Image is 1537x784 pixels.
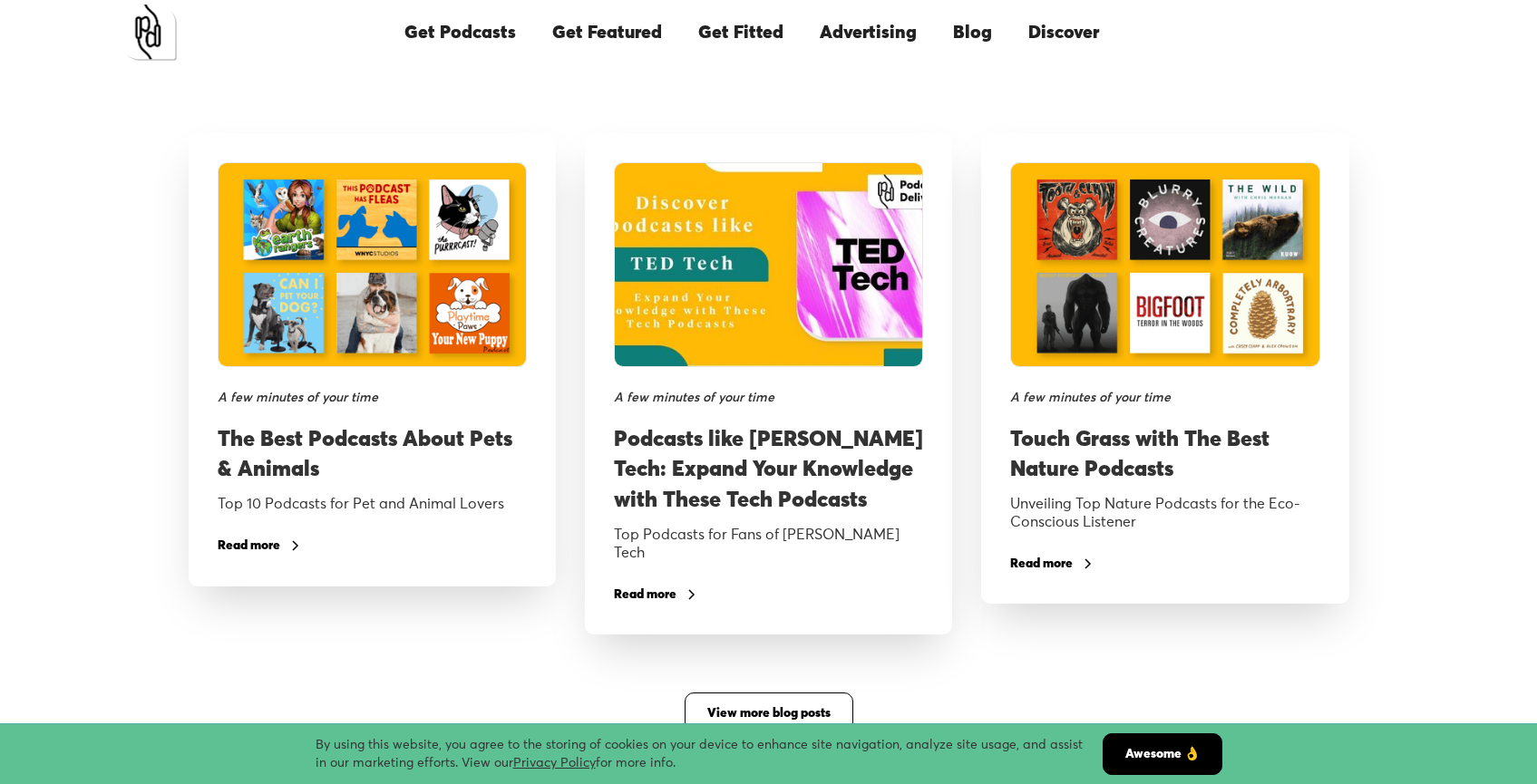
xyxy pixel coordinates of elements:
[585,133,952,634] a: A few minutes of your timePodcasts like [PERSON_NAME] Tech: Expand Your Knowledge with These Tech...
[614,425,923,517] h3: Podcasts like [PERSON_NAME] Tech: Expand Your Knowledge with These Tech Podcasts
[1010,2,1117,63] a: Discover
[218,539,280,552] div: Read more
[935,2,1010,63] a: Blog
[1010,392,1171,404] div: A few minutes of your time
[1010,557,1073,570] div: Read more
[218,389,527,407] div: A few minutes of your time
[316,736,1103,772] div: By using this website, you agree to the storing of cookies on your device to enhance site navigat...
[981,133,1348,603] a: A few minutes of your timeTouch Grass with The Best Nature PodcastsUnveiling Top Nature Podcasts ...
[1010,425,1319,486] h3: Touch Grass with The Best Nature Podcasts
[802,2,935,63] a: Advertising
[513,757,596,769] a: Privacy Policy
[386,2,534,63] a: Get Podcasts
[218,495,527,513] div: Top 10 Podcasts for Pet and Animal Lovers
[685,692,853,734] a: View more blog posts
[534,2,680,63] a: Get Featured
[614,588,676,601] div: Read more
[189,133,556,586] a: A few minutes of your timeThe Best Podcasts About Pets & AnimalsTop 10 Podcasts for Pet and Anima...
[1010,495,1319,531] div: Unveiling Top Nature Podcasts for the Eco-Conscious Listener
[121,5,177,61] a: home
[614,526,923,562] div: Top Podcasts for Fans of [PERSON_NAME] Tech
[218,425,527,486] h3: The Best Podcasts About Pets & Animals
[680,2,802,63] a: Get Fitted
[1103,733,1222,775] a: Awesome 👌
[614,392,774,404] div: A few minutes of your time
